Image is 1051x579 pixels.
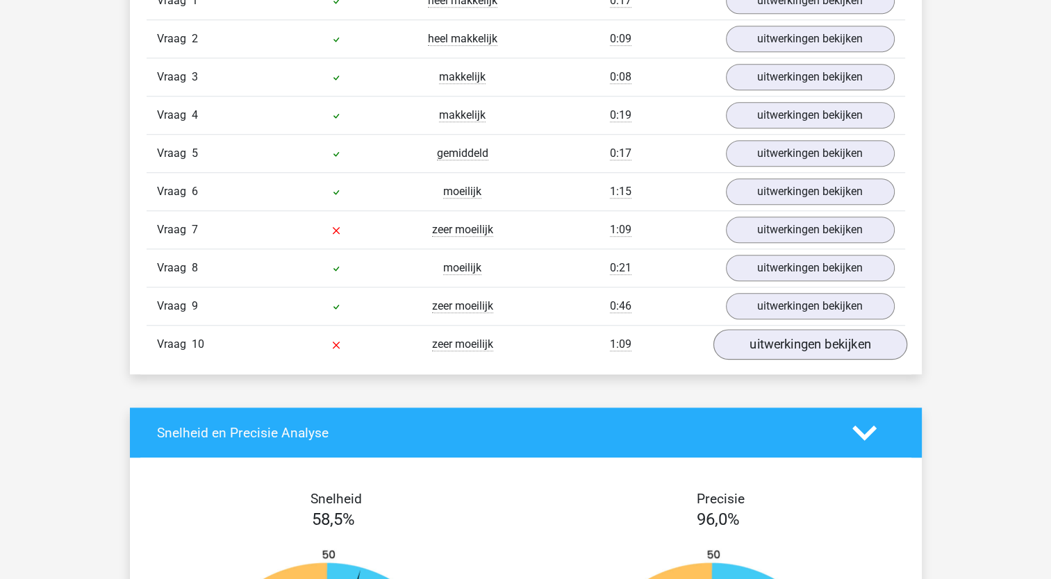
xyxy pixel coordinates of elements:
a: uitwerkingen bekijken [726,293,895,319]
a: uitwerkingen bekijken [726,217,895,243]
a: uitwerkingen bekijken [726,26,895,52]
span: 0:21 [610,261,631,275]
span: zeer moeilijk [432,299,493,313]
h4: Snelheid [157,491,515,507]
span: Vraag [157,336,192,353]
span: 6 [192,185,198,198]
span: Vraag [157,183,192,200]
span: 0:17 [610,146,631,160]
span: gemiddeld [437,146,488,160]
span: 0:09 [610,32,631,46]
span: Vraag [157,107,192,124]
span: Vraag [157,31,192,47]
a: uitwerkingen bekijken [726,178,895,205]
span: 5 [192,146,198,160]
span: 10 [192,337,204,351]
span: 1:15 [610,185,631,199]
a: uitwerkingen bekijken [713,329,907,360]
span: Vraag [157,145,192,162]
a: uitwerkingen bekijken [726,64,895,90]
span: Vraag [157,69,192,85]
h4: Precisie [542,491,900,507]
span: Vraag [157,221,192,238]
span: heel makkelijk [428,32,497,46]
span: 96,0% [697,510,740,529]
span: 0:46 [610,299,631,313]
span: Vraag [157,298,192,314]
span: zeer moeilijk [432,337,493,351]
span: 2 [192,32,198,45]
span: 8 [192,261,198,274]
span: 1:09 [610,223,631,237]
span: 4 [192,108,198,121]
a: uitwerkingen bekijken [726,255,895,281]
span: 7 [192,223,198,236]
span: Vraag [157,260,192,276]
span: 0:19 [610,108,631,122]
span: 0:08 [610,70,631,84]
span: moeilijk [443,261,481,275]
h4: Snelheid en Precisie Analyse [157,425,831,441]
span: zeer moeilijk [432,223,493,237]
a: uitwerkingen bekijken [726,140,895,167]
span: 1:09 [610,337,631,351]
span: makkelijk [439,108,486,122]
span: 3 [192,70,198,83]
span: 58,5% [312,510,355,529]
a: uitwerkingen bekijken [726,102,895,128]
span: makkelijk [439,70,486,84]
span: 9 [192,299,198,312]
span: moeilijk [443,185,481,199]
